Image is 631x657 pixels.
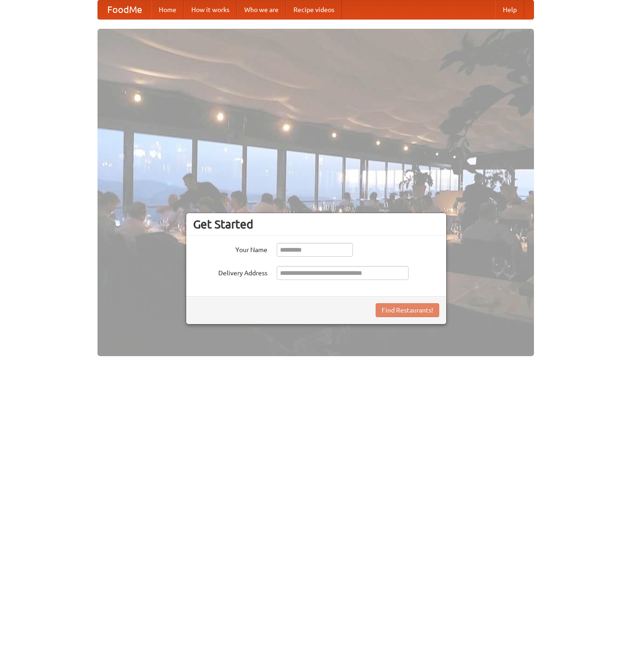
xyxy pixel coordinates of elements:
[193,243,267,254] label: Your Name
[193,266,267,278] label: Delivery Address
[376,303,439,317] button: Find Restaurants!
[286,0,342,19] a: Recipe videos
[151,0,184,19] a: Home
[184,0,237,19] a: How it works
[98,0,151,19] a: FoodMe
[193,217,439,231] h3: Get Started
[237,0,286,19] a: Who we are
[495,0,524,19] a: Help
